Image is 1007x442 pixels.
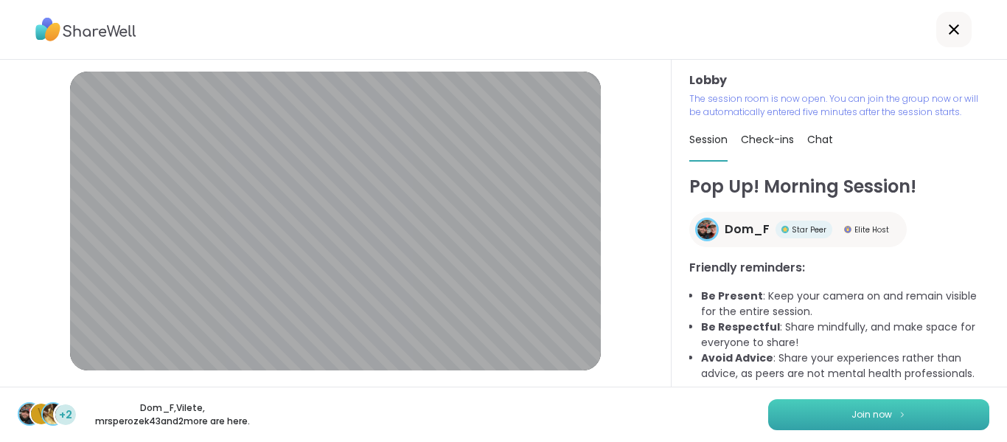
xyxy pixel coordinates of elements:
a: Dom_FDom_FStar PeerStar PeerElite HostElite Host [689,212,907,247]
button: Join now [768,399,989,430]
img: Elite Host [844,226,851,233]
span: Session [689,132,728,147]
b: Be Respectful [701,320,780,334]
span: +2 [59,407,72,423]
img: mrsperozek43 [43,404,63,424]
img: ShareWell Logomark [898,410,907,418]
img: ShareWell Logo [35,13,136,46]
span: Check-ins [741,132,794,147]
p: The session room is now open. You can join the group now or will be automatically entered five mi... [689,92,989,119]
span: V [38,404,46,424]
li: : Keep your camera on and remain visible for the entire session. [701,289,989,320]
li: : Share your experiences rather than advice, as peers are not mental health professionals. [701,351,989,381]
h3: Friendly reminders: [689,259,989,277]
span: Join now [851,408,892,421]
img: Dom_F [19,404,40,424]
span: Chat [807,132,833,147]
img: Dom_F [697,220,717,239]
h3: Lobby [689,72,989,89]
h1: Pop Up! Morning Session! [689,173,989,200]
span: Dom_F [725,221,770,238]
img: Star Peer [781,226,789,233]
p: Dom_F , Vilete , mrsperozek43 and 2 more are here. [90,401,255,428]
span: Star Peer [792,224,826,235]
b: Avoid Advice [701,351,773,365]
b: Be Present [701,289,763,303]
span: Elite Host [854,224,889,235]
li: : Share mindfully, and make space for everyone to share! [701,320,989,351]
